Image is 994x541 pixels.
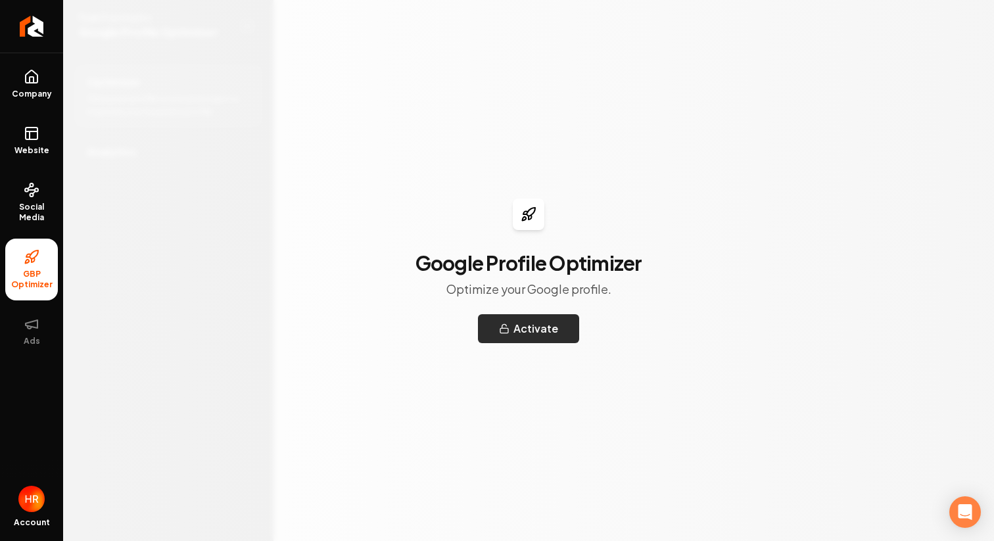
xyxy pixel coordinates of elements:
button: Open user button [18,486,45,512]
span: Ads [18,336,45,346]
div: Open Intercom Messenger [949,496,981,528]
img: Rebolt Logo [20,16,44,37]
img: Hassan Rashid [18,486,45,512]
span: GBP Optimizer [5,269,58,290]
a: Company [5,59,58,110]
a: Social Media [5,172,58,233]
span: Social Media [5,202,58,223]
span: Company [7,89,57,99]
span: Website [9,145,55,156]
span: Account [14,517,50,528]
a: Website [5,115,58,166]
button: Ads [5,306,58,357]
